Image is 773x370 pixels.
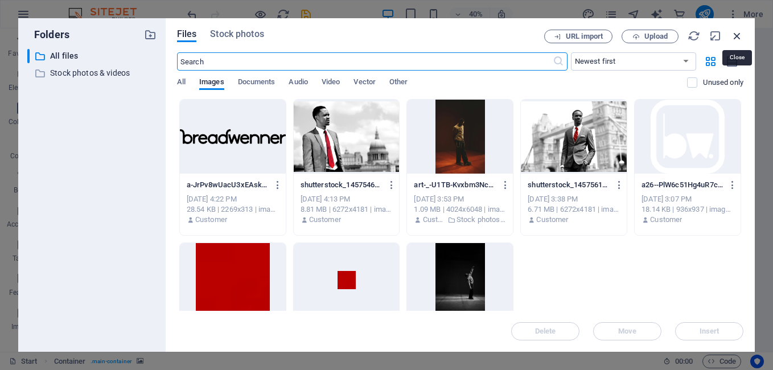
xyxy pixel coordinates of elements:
[187,180,268,190] p: a-JrPv8wUacU3xEAskyf-PvA.png
[289,75,307,91] span: Audio
[423,215,445,225] p: Customer
[27,66,157,80] div: Stock photos & videos
[199,75,224,91] span: Images
[309,215,341,225] p: Customer
[622,30,679,43] button: Upload
[642,204,734,215] div: 18.14 KB | 936x937 | image/png
[50,67,135,80] p: Stock photos & videos
[536,215,568,225] p: Customer
[528,194,620,204] div: [DATE] 3:38 PM
[703,77,743,88] p: Displays only files that are not in use on the website. Files added during this session can still...
[27,27,69,42] p: Folders
[322,75,340,91] span: Video
[177,27,197,41] span: Files
[187,194,279,204] div: [DATE] 4:22 PM
[528,204,620,215] div: 6.71 MB | 6272x4181 | image/jpeg
[187,204,279,215] div: 28.54 KB | 2269x313 | image/png
[144,28,157,41] i: Create new folder
[528,180,609,190] p: shutterstock_145756103-UxnDX6GkLUwF0P1iHRJlZg.jpg
[238,75,276,91] span: Documents
[644,33,668,40] span: Upload
[389,75,408,91] span: Other
[688,30,700,42] i: Reload
[414,204,506,215] div: 1.09 MB | 4024x6048 | image/jpeg
[195,215,227,225] p: Customer
[414,180,495,190] p: art-_-U1TB-Kvxbm3NcTudChZA.jpeg
[544,30,612,43] button: URL import
[457,215,506,225] p: Stock photos & videos
[650,215,682,225] p: Customer
[414,215,506,225] div: By: Customer | Folder: Stock photos & videos
[210,27,264,41] span: Stock photos
[642,180,723,190] p: a26--PlW6c51Hg4uR7cXXGgQmA.png
[27,49,30,63] div: ​
[566,33,603,40] span: URL import
[414,194,506,204] div: [DATE] 3:53 PM
[709,30,722,42] i: Minimize
[301,204,393,215] div: 8.81 MB | 6272x4181 | image/jpeg
[642,194,734,204] div: [DATE] 3:07 PM
[177,75,186,91] span: All
[177,52,553,71] input: Search
[301,194,393,204] div: [DATE] 4:13 PM
[50,50,135,63] p: All files
[301,180,382,190] p: shutterstock_145754636-ys7kLGEpaDiFSCUszqceSA.jpg
[353,75,376,91] span: Vector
